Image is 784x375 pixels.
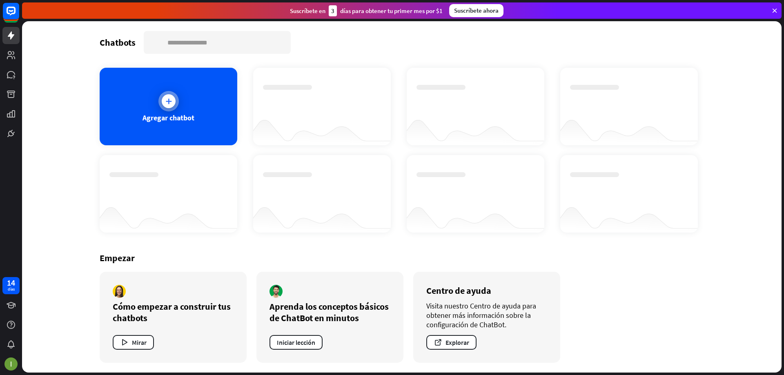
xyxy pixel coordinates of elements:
font: Mirar [132,338,147,346]
font: días [8,286,15,292]
font: Iniciar lección [277,338,315,346]
font: días para obtener tu primer mes por $1 [340,7,443,15]
font: Chatbots [100,37,136,48]
font: Suscríbete ahora [454,7,499,14]
button: Mirar [113,335,154,350]
img: autor [269,285,283,298]
font: 14 [7,277,15,288]
font: Explorar [445,338,469,346]
button: Explorar [426,335,477,350]
font: Empezar [100,252,135,264]
font: Aprenda los conceptos básicos de ChatBot en minutos [269,301,389,324]
font: Cómo empezar a construir tus chatbots [113,301,231,324]
button: Abrir el widget de chat LiveChat [7,3,31,28]
font: Suscríbete en [290,7,325,15]
img: autor [113,285,126,298]
font: Agregar chatbot [143,113,194,122]
font: Centro de ayuda [426,285,491,296]
font: 3 [331,7,334,15]
button: Iniciar lección [269,335,323,350]
font: Visita nuestro Centro de ayuda para obtener más información sobre la configuración de ChatBot. [426,301,536,329]
a: 14 días [2,277,20,294]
